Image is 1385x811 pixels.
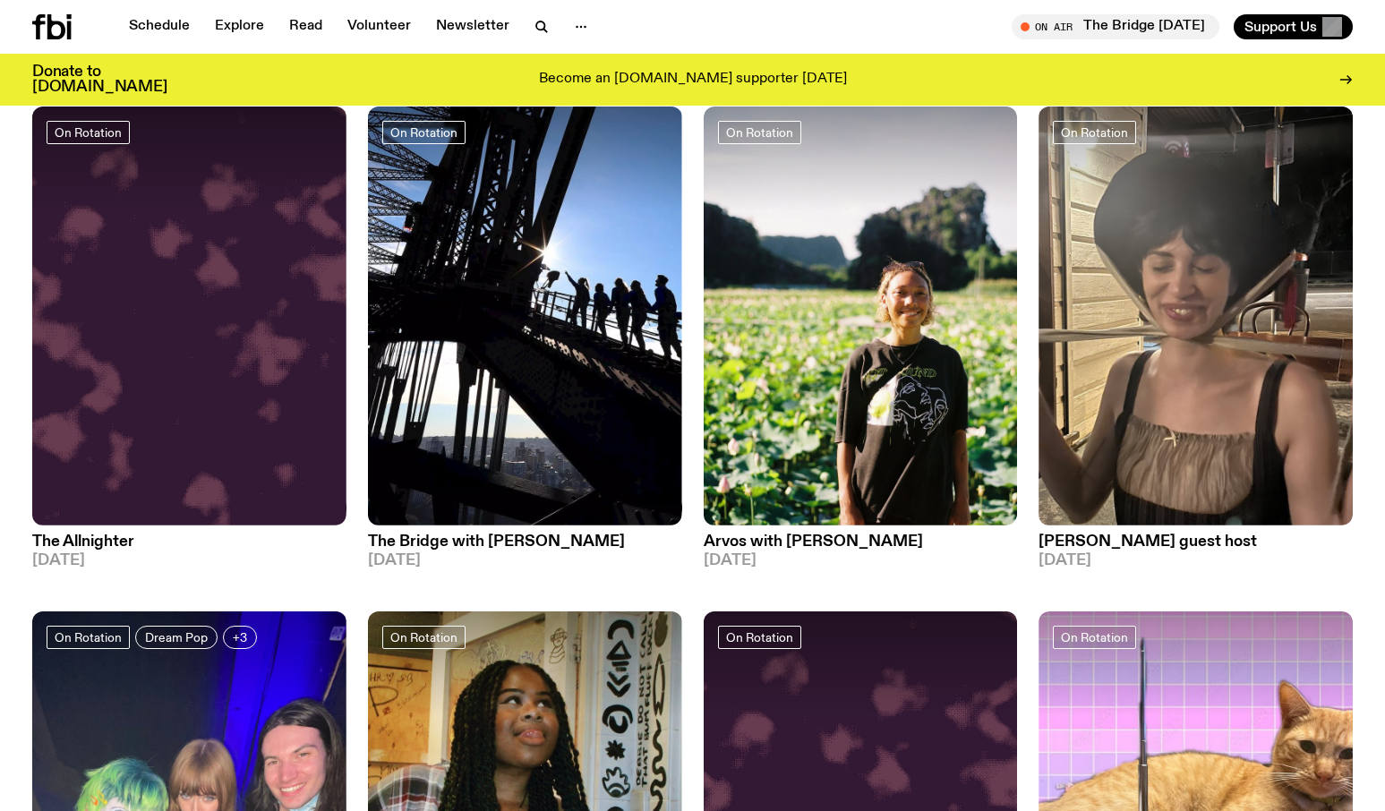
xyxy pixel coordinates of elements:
span: On Rotation [1061,630,1128,644]
button: Support Us [1234,14,1353,39]
p: Become an [DOMAIN_NAME] supporter [DATE] [539,72,847,88]
a: Newsletter [425,14,520,39]
a: [PERSON_NAME] guest host[DATE] [1039,525,1353,568]
img: People climb Sydney's Harbour Bridge [368,107,682,525]
a: Dream Pop [135,626,218,649]
span: [DATE] [704,553,1018,568]
span: Dream Pop [145,630,208,644]
span: Support Us [1244,19,1317,35]
span: On Rotation [390,125,457,139]
span: On Rotation [390,630,457,644]
a: On Rotation [1053,626,1136,649]
h3: Arvos with [PERSON_NAME] [704,534,1018,550]
a: On Rotation [718,121,801,144]
span: On Rotation [1061,125,1128,139]
button: +3 [223,626,257,649]
h3: The Allnighter [32,534,346,550]
a: On Rotation [718,626,801,649]
a: On Rotation [47,121,130,144]
a: Explore [204,14,275,39]
h3: The Bridge with [PERSON_NAME] [368,534,682,550]
h3: Donate to [DOMAIN_NAME] [32,64,167,95]
button: On AirThe Bridge [DATE] [1012,14,1219,39]
a: The Allnighter[DATE] [32,525,346,568]
span: [DATE] [1039,553,1353,568]
a: Read [278,14,333,39]
span: [DATE] [368,553,682,568]
h3: [PERSON_NAME] guest host [1039,534,1353,550]
a: Arvos with [PERSON_NAME][DATE] [704,525,1018,568]
span: On Rotation [55,630,122,644]
span: On Rotation [726,125,793,139]
a: On Rotation [47,626,130,649]
span: On Rotation [55,125,122,139]
span: +3 [233,630,247,644]
a: Schedule [118,14,201,39]
span: [DATE] [32,553,346,568]
a: On Rotation [382,626,466,649]
a: On Rotation [1053,121,1136,144]
span: On Rotation [726,630,793,644]
a: On Rotation [382,121,466,144]
a: Volunteer [337,14,422,39]
img: Bri is smiling and wearing a black t-shirt. She is standing in front of a lush, green field. Ther... [704,107,1018,525]
a: The Bridge with [PERSON_NAME][DATE] [368,525,682,568]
